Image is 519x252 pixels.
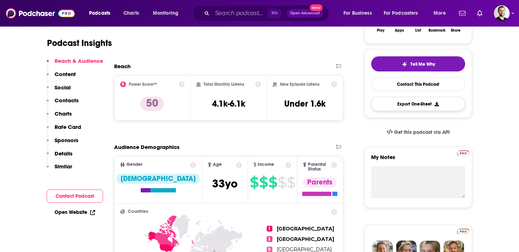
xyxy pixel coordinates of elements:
span: Open Advanced [290,11,320,15]
div: Search podcasts, credits, & more... [199,5,336,22]
button: Content [47,71,76,84]
button: Similar [47,163,72,176]
button: Details [47,150,73,163]
button: open menu [84,8,120,19]
a: Charts [119,8,143,19]
a: Get this podcast via API [381,123,455,141]
span: For Business [343,8,372,18]
span: [GEOGRAPHIC_DATA] [277,236,334,242]
span: $ [250,177,258,188]
button: open menu [338,8,381,19]
p: Social [55,84,71,91]
div: Apps [395,28,404,33]
h1: Podcast Insights [47,38,112,48]
h2: Audience Demographics [114,144,179,150]
span: Income [258,162,274,167]
div: Bookmark [429,28,445,33]
div: List [415,28,421,33]
img: Podchaser - Follow, Share and Rate Podcasts [6,6,75,20]
a: Pro website [457,228,469,234]
button: Social [47,84,71,97]
h2: Total Monthly Listens [204,82,244,87]
button: Show profile menu [494,5,510,21]
div: Share [451,28,460,33]
a: Show notifications dropdown [474,7,485,19]
span: $ [268,177,277,188]
span: Podcasts [89,8,110,18]
span: [GEOGRAPHIC_DATA] [277,225,334,232]
button: Reach & Audience [47,57,103,71]
span: ⌘ K [268,9,281,18]
span: Countries [128,209,148,214]
p: Rate Card [55,123,81,130]
span: $ [278,177,286,188]
img: tell me why sparkle [402,61,407,67]
div: Play [377,28,384,33]
button: Charts [47,110,72,123]
span: Logged in as jaheld24 [494,5,510,21]
button: Export One-Sheet [371,97,465,111]
input: Search podcasts, credits, & more... [212,8,268,19]
span: Charts [123,8,139,18]
a: Pro website [457,149,469,156]
img: Podchaser Pro [457,229,469,234]
button: Contacts [47,97,79,110]
button: open menu [429,8,455,19]
span: Tell Me Why [410,61,435,67]
button: Open AdvancedNew [287,9,323,18]
p: Reach & Audience [55,57,103,64]
h3: Under 1.6k [284,98,326,109]
span: 1 [267,226,272,232]
p: Similar [55,163,72,170]
div: Parents [303,177,337,187]
a: Open Website [55,209,95,215]
p: Charts [55,110,72,117]
span: Gender [126,162,142,167]
button: tell me why sparkleTell Me Why [371,56,465,71]
a: Contact This Podcast [371,77,465,91]
h2: New Episode Listens [280,82,319,87]
h3: 4.1k-6.1k [212,98,245,109]
p: Details [55,150,73,157]
a: Show notifications dropdown [456,7,468,19]
span: 33 yo [212,177,238,191]
p: Content [55,71,76,78]
div: [DEMOGRAPHIC_DATA] [116,174,200,184]
span: More [434,8,446,18]
span: For Podcasters [384,8,418,18]
p: Sponsors [55,137,78,144]
span: Parental Status [308,162,330,172]
button: Contact Podcast [47,190,103,203]
label: My Notes [371,154,465,166]
img: User Profile [494,5,510,21]
p: 50 [140,97,164,111]
button: open menu [148,8,188,19]
span: New [310,4,323,11]
img: Podchaser Pro [457,150,469,156]
button: Rate Card [47,123,81,137]
button: Sponsors [47,137,78,150]
h2: Reach [114,63,131,70]
span: Age [213,162,222,167]
span: 2 [267,236,272,242]
h2: Power Score™ [129,82,157,87]
button: open menu [379,8,429,19]
span: $ [259,177,268,188]
span: Get this podcast via API [394,129,450,135]
span: $ [287,177,295,188]
span: Monitoring [153,8,178,18]
p: Contacts [55,97,79,104]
